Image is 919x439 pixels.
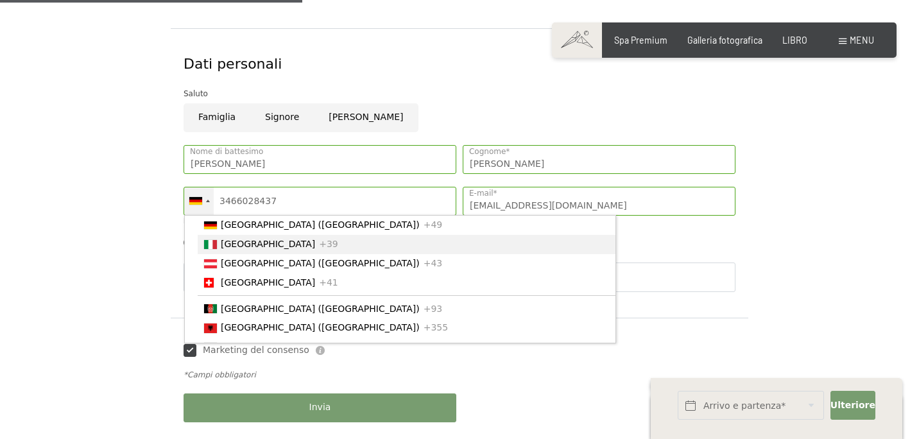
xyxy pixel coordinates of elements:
a: LIBRO [782,35,807,46]
font: +213 [424,342,448,352]
font: +49 [424,219,443,230]
a: Galleria fotografica [687,35,762,46]
ul: Elenco dei paesi [184,215,616,343]
font: Marketing del consenso [203,345,309,355]
font: [GEOGRAPHIC_DATA] [221,277,315,288]
font: Saluto [184,89,208,98]
div: Germania (Germania): +49 [184,187,214,215]
button: Invia [184,393,456,422]
font: [GEOGRAPHIC_DATA] ([GEOGRAPHIC_DATA]) [221,323,420,333]
font: [GEOGRAPHIC_DATA] ([GEOGRAPHIC_DATA]‎) [221,304,420,314]
button: Ulteriore [830,391,875,420]
font: +43 [424,258,443,268]
font: *Campi obbligatori [184,370,256,379]
font: [GEOGRAPHIC_DATA] ([GEOGRAPHIC_DATA]) [221,258,420,268]
font: per qualsiasi domanda [184,216,257,223]
font: +93 [424,304,443,314]
font: Dati personali [184,56,282,72]
font: [GEOGRAPHIC_DATA] ([GEOGRAPHIC_DATA]) [221,219,420,230]
a: Spa Premium [614,35,667,46]
input: 01512 3456789 [184,187,456,216]
font: +41 [319,277,338,288]
font: +355 [424,323,448,333]
font: [GEOGRAPHIC_DATA] [221,239,315,249]
font: Ulteriore [830,400,875,410]
font: menu [850,35,874,46]
font: +39 [319,239,338,249]
font: [GEOGRAPHIC_DATA] ([GEOGRAPHIC_DATA]‎) [221,342,420,352]
font: Invia [309,402,331,412]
